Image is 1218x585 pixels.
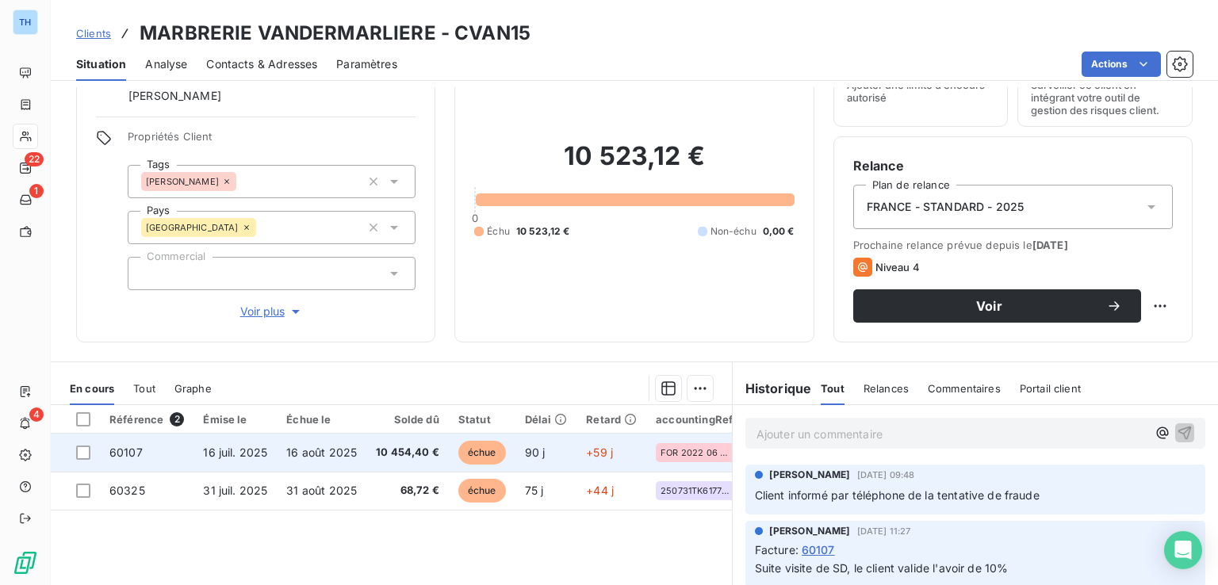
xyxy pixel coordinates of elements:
span: 22 [25,152,44,166]
span: Tout [133,382,155,395]
div: Open Intercom Messenger [1164,531,1202,569]
button: Voir plus [128,303,416,320]
div: Émise le [203,413,267,426]
span: 60107 [802,541,835,558]
input: Ajouter une valeur [141,266,154,281]
img: Logo LeanPay [13,550,38,575]
span: FRANCE - STANDARD - 2025 [867,199,1025,215]
div: TH [13,10,38,35]
span: Paramètres [336,56,397,72]
span: 1 [29,184,44,198]
span: Surveiller ce client en intégrant votre outil de gestion des risques client. [1031,78,1179,117]
span: Propriétés Client [128,130,416,152]
span: Client informé par téléphone de la tentative de fraude [755,488,1040,502]
h6: Relance [853,156,1173,175]
div: Échue le [286,413,357,426]
span: Tout [821,382,845,395]
span: [PERSON_NAME] [128,88,221,104]
span: 60107 [109,445,143,459]
span: En cours [70,382,114,395]
span: Ajouter une limite d’encours autorisé [847,78,995,104]
span: Graphe [174,382,212,395]
span: [DATE] 09:48 [857,470,915,480]
div: Retard [586,413,637,426]
span: FOR 2022 06 9515 [661,448,730,457]
span: 16 août 2025 [286,445,357,459]
div: Référence [109,412,184,426]
span: Non-échu [710,224,756,239]
h2: 10 523,12 € [474,140,794,188]
span: [PERSON_NAME] [769,524,851,538]
span: 250731TK61770NG [661,486,730,495]
span: 2 [170,412,184,426]
span: 10 523,12 € [516,224,570,239]
span: 31 juil. 2025 [203,484,267,497]
span: 10 454,40 € [376,445,439,461]
div: Statut [458,413,506,426]
input: Ajouter une valeur [256,220,269,235]
span: 68,72 € [376,483,439,499]
span: Voir [872,300,1106,312]
span: [DATE] 11:27 [857,526,911,536]
button: Voir [853,289,1141,323]
span: Clients [76,27,111,40]
div: accountingReference [656,413,769,426]
span: 0,00 € [763,224,795,239]
span: 31 août 2025 [286,484,357,497]
span: Niveau 4 [875,261,920,273]
h6: Historique [733,379,812,398]
span: [PERSON_NAME] [146,177,219,186]
span: [DATE] [1032,239,1068,251]
div: Solde dû [376,413,439,426]
span: Facture : [755,541,799,558]
span: Échu [487,224,510,239]
span: [GEOGRAPHIC_DATA] [146,223,239,232]
span: Voir plus [240,304,304,319]
button: Actions [1082,52,1161,77]
span: Relances [864,382,909,395]
span: +44 j [586,484,614,497]
span: 60325 [109,484,145,497]
input: Ajouter une valeur [236,174,249,189]
span: Commentaires [928,382,1001,395]
h3: MARBRERIE VANDERMARLIERE - CVAN15 [140,19,530,48]
span: 75 j [525,484,544,497]
span: Portail client [1020,382,1081,395]
span: Prochaine relance prévue depuis le [853,239,1173,251]
span: Suite visite de SD, le client valide l'avoir de 10% [755,561,1009,575]
a: Clients [76,25,111,41]
span: Contacts & Adresses [206,56,317,72]
span: [PERSON_NAME] [769,468,851,482]
span: 16 juil. 2025 [203,445,267,459]
span: 90 j [525,445,546,459]
span: échue [458,441,506,465]
span: Situation [76,56,126,72]
span: 0 [472,212,478,224]
span: +59 j [586,445,613,459]
span: échue [458,479,506,503]
span: Analyse [145,56,187,72]
div: Délai [525,413,568,426]
span: 4 [29,407,44,422]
